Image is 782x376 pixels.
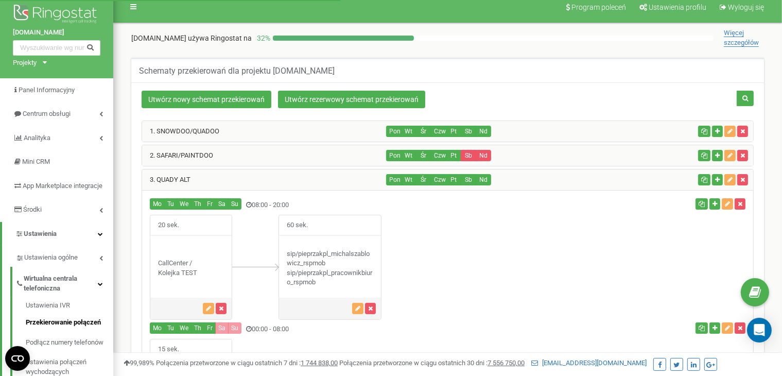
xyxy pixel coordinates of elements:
button: Sb [461,126,476,137]
button: Mo [150,198,165,210]
button: Pt [446,150,461,161]
span: Więcej szczegółów [724,29,759,47]
button: Sb [461,174,476,185]
button: Pon [386,150,402,161]
span: App Marketplace integracje [23,182,102,190]
button: Śr [416,150,431,161]
button: Fr [204,198,216,210]
div: Projekty [13,58,37,68]
button: Śr [416,126,431,137]
a: Przekierowanie połączeń [26,313,113,333]
div: 08:00 - 20:00 [142,198,549,212]
button: Th [191,322,204,334]
button: Nd [476,150,491,161]
button: Tu [164,322,177,334]
div: Open Intercom Messenger [747,318,772,343]
button: We [177,322,192,334]
span: 20 sek. [150,215,187,235]
a: Ustawienia ogólne [15,246,113,267]
span: 60 sek. [279,215,316,235]
div: CallCenter / Kolejka TEST [150,259,232,278]
p: 32 % [252,33,273,43]
span: Wirtualna centrala telefoniczna [24,274,98,293]
button: Wt [401,150,416,161]
button: Su [228,322,241,334]
div: 00:00 - 08:00 [142,322,549,336]
input: Wyszukiwanie wg numeru [13,40,100,56]
button: Sa [215,322,229,334]
span: Program poleceń [571,3,626,11]
span: używa Ringostat na [188,34,252,42]
button: Pon [386,126,402,137]
span: Panel Informacyjny [19,86,75,94]
span: Centrum obsługi [23,110,71,117]
a: Wirtualna centrala telefoniczna [15,267,113,297]
span: Ustawienia [24,230,57,237]
button: Sa [215,198,229,210]
button: Tu [164,198,177,210]
a: 2. SAFARI/PAINTDOO [142,151,213,159]
span: Ustawienia ogólne [24,253,78,263]
button: Pt [446,126,461,137]
u: 1 744 838,00 [301,359,338,367]
span: Połączenia przetworzone w ciągu ostatnich 30 dni : [339,359,525,367]
span: Mini CRM [22,158,50,165]
span: Analityka [24,134,50,142]
button: Mo [150,322,165,334]
button: Wt [401,174,416,185]
button: We [177,198,192,210]
button: Open CMP widget [5,346,30,371]
span: 15 sek. [150,339,187,360]
a: Utwórz rezerwowy schemat przekierowań [278,91,425,108]
span: Połączenia przetworzone w ciągu ostatnich 7 dni : [156,359,338,367]
a: Podłącz numery telefonów [26,333,113,353]
span: Środki [23,206,42,213]
a: [DOMAIN_NAME] [13,28,100,38]
button: Czw [431,150,446,161]
a: Ustawienia [2,222,113,246]
h5: Schematy przekierowań dla projektu [DOMAIN_NAME] [139,66,335,76]
a: Ustawienia IVR [26,301,113,313]
button: Śr [416,174,431,185]
span: Ustawienia profilu [649,3,706,11]
button: Czw [431,126,446,137]
img: Ringostat logo [13,2,100,28]
span: 99,989% [124,359,154,367]
button: Su [228,198,241,210]
a: 3. QUADY ALT [142,176,190,183]
button: Szukaj schematu przekierowań [737,91,754,106]
a: [EMAIL_ADDRESS][DOMAIN_NAME] [531,359,647,367]
button: Fr [204,322,216,334]
button: Wt [401,126,416,137]
a: 1. SNOWDOO/QUADOO [142,127,219,135]
button: Nd [476,126,491,137]
span: Wyloguj się [728,3,764,11]
button: Sb [461,150,476,161]
div: sip/pieprzakpl_michalszablowicz_rspmob sip/pieprzakpl_pracownikbiuro_rspmob [279,249,381,287]
button: Pt [446,174,461,185]
button: Th [191,198,204,210]
u: 7 556 750,00 [488,359,525,367]
button: Nd [476,174,491,185]
a: Utwórz nowy schemat przekierowań [142,91,271,108]
p: [DOMAIN_NAME] [131,33,252,43]
button: Czw [431,174,446,185]
button: Pon [386,174,402,185]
